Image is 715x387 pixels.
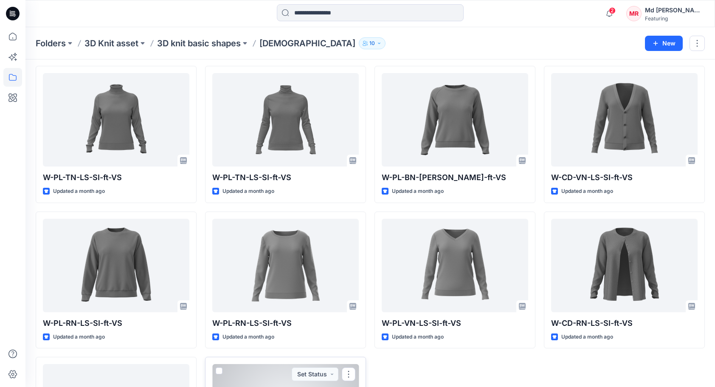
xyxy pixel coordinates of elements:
[212,73,359,167] a: W-PL-TN-LS-SI-ft-VS
[561,187,613,196] p: Updated a month ago
[212,172,359,184] p: W-PL-TN-LS-SI-ft-VS
[222,333,274,342] p: Updated a month ago
[212,219,359,312] a: W-PL-RN-LS-SI-ft-VS
[392,187,444,196] p: Updated a month ago
[551,172,698,184] p: W-CD-VN-LS-SI-ft-VS
[561,333,613,342] p: Updated a month ago
[43,73,189,167] a: W-PL-TN-LS-SI-ft-VS
[43,219,189,312] a: W-PL-RN-LS-SI-ft-VS
[609,7,616,14] span: 2
[382,317,528,329] p: W-PL-VN-LS-SI-ft-VS
[84,37,138,49] a: 3D Knit asset
[43,172,189,184] p: W-PL-TN-LS-SI-ft-VS
[359,37,386,49] button: 10
[157,37,241,49] a: 3D knit basic shapes
[36,37,66,49] a: Folders
[382,172,528,184] p: W-PL-BN-[PERSON_NAME]-ft-VS
[382,219,528,312] a: W-PL-VN-LS-SI-ft-VS
[551,73,698,167] a: W-CD-VN-LS-SI-ft-VS
[392,333,444,342] p: Updated a month ago
[259,37,355,49] p: [DEMOGRAPHIC_DATA]
[626,6,642,21] div: MR
[43,317,189,329] p: W-PL-RN-LS-SI-ft-VS
[645,36,683,51] button: New
[645,5,704,15] div: Md [PERSON_NAME][DEMOGRAPHIC_DATA]
[53,187,105,196] p: Updated a month ago
[382,73,528,167] a: W-PL-BN-LS-RG-ft-VS
[551,317,698,329] p: W-CD-RN-LS-SI-ft-VS
[53,333,105,342] p: Updated a month ago
[222,187,274,196] p: Updated a month ago
[212,317,359,329] p: W-PL-RN-LS-SI-ft-VS
[551,219,698,312] a: W-CD-RN-LS-SI-ft-VS
[645,15,704,22] div: Featuring
[369,39,375,48] p: 10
